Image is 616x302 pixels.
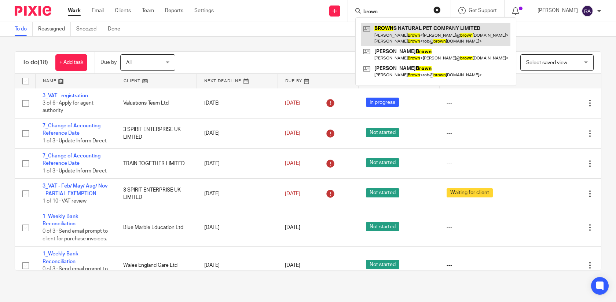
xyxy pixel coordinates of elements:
span: 0 of 3 · Send email prompt to client for purchase invoices. [43,266,108,279]
img: svg%3E [582,5,593,17]
span: [DATE] [285,225,300,230]
span: 1 of 10 · VAT review [43,199,87,204]
a: 3_VAT - Feb/ May/ Aug/ Nov - PARTIAL EXEMPTION [43,183,108,196]
a: 1_Weekly Bank Reconciliation [43,251,78,264]
a: Reassigned [38,22,71,36]
span: 1 of 3 · Update Inform Direct [43,168,107,174]
span: Get Support [469,8,497,13]
span: All [126,60,132,65]
td: [DATE] [197,88,278,118]
span: Not started [366,188,399,197]
span: Not started [366,158,399,167]
a: 1_Weekly Bank Reconciliation [43,214,78,226]
td: 3 SPIRIT ENTERPRISE UK LIMITED [116,179,197,209]
button: Clear [433,6,441,14]
a: 7_Change of Accounting Reference Date [43,123,100,136]
a: + Add task [55,54,87,71]
span: Not started [366,260,399,269]
span: Not started [366,128,399,137]
span: 3 of 6 · Apply for agent authority [43,101,93,113]
span: [DATE] [285,263,300,268]
a: Email [92,7,104,14]
span: 1 of 3 · Update Inform Direct [43,138,107,143]
span: Not started [366,222,399,231]
td: [DATE] [197,118,278,148]
td: [DATE] [197,209,278,247]
span: 0 of 3 · Send email prompt to client for purchase invoices. [43,229,108,241]
span: [DATE] [285,161,300,166]
td: 3 SPIRIT ENTERPRISE UK LIMITED [116,118,197,148]
div: --- [447,262,513,269]
a: Team [142,7,154,14]
div: --- [447,130,513,137]
span: [DATE] [285,131,300,136]
span: In progress [366,98,399,107]
td: [DATE] [197,179,278,209]
a: Work [68,7,81,14]
span: Select saved view [526,60,567,65]
div: --- [447,99,513,107]
td: Wales England Care Ltd [116,247,197,284]
td: [DATE] [197,247,278,284]
td: Blue Marble Education Ltd [116,209,197,247]
a: Done [108,22,126,36]
a: Settings [194,7,214,14]
a: Snoozed [76,22,102,36]
input: Search [363,9,429,15]
span: [DATE] [285,191,300,196]
td: TRAIN TOGETHER LIMITED [116,149,197,179]
span: Waiting for client [447,188,493,197]
img: Pixie [15,6,51,16]
p: [PERSON_NAME] [538,7,578,14]
a: To do [15,22,33,36]
div: --- [447,160,513,167]
div: --- [447,224,513,231]
span: (18) [38,59,48,65]
p: Due by [100,59,117,66]
a: 3_VAT - registration [43,93,88,98]
h1: To do [22,59,48,66]
a: 7_Change of Accounting Reference Date [43,153,100,166]
td: Valuations Team Ltd [116,88,197,118]
a: Clients [115,7,131,14]
span: [DATE] [285,101,300,106]
a: Reports [165,7,183,14]
td: [DATE] [197,149,278,179]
